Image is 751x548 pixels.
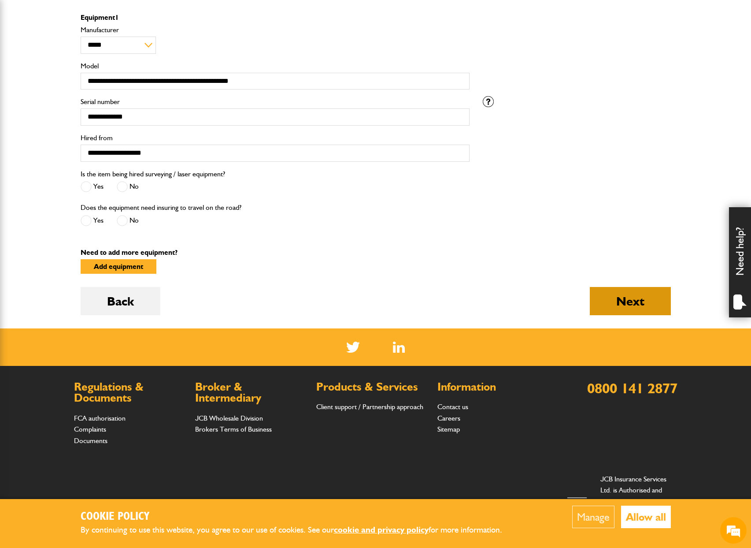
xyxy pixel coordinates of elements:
a: Brokers Terms of Business [195,425,272,433]
a: Sitemap [437,425,460,433]
label: No [117,215,139,226]
a: Documents [74,436,107,445]
a: JCB Wholesale Division [195,414,263,422]
img: d_20077148190_company_1631870298795_20077148190 [15,49,37,61]
p: Need to add more equipment? [81,249,671,256]
h2: Regulations & Documents [74,381,186,404]
h2: Cookie Policy [81,510,517,524]
input: Enter your phone number [11,134,161,153]
h2: Information [437,381,550,393]
label: No [117,181,139,192]
a: Contact us [437,403,468,411]
a: 0800 141 2877 [587,380,677,397]
a: LinkedIn [393,342,405,353]
label: Does the equipment need insuring to travel on the road? [81,204,241,211]
span: 1 [115,13,119,22]
label: Yes [81,215,104,226]
a: Careers [437,414,460,422]
label: Manufacturer [81,26,470,34]
button: Manage [572,506,614,528]
a: cookie and privacy policy [334,525,429,535]
img: Linked In [393,342,405,353]
h2: Products & Services [316,381,429,393]
p: Equipment [81,14,470,21]
label: Model [81,63,470,70]
a: Client support / Partnership approach [316,403,423,411]
label: Is the item being hired surveying / laser equipment? [81,171,225,178]
a: Complaints [74,425,106,433]
a: FCA authorisation [74,414,126,422]
label: Hired from [81,134,470,142]
label: Serial number [81,98,470,105]
p: By continuing to use this website, you agree to our use of cookies. See our for more information. [81,523,517,537]
input: Enter your email address [11,108,161,127]
label: Yes [81,181,104,192]
button: Back [81,287,160,315]
div: Minimize live chat window [144,4,166,26]
button: Next [590,287,671,315]
em: Start Chat [120,272,160,283]
button: Allow all [621,506,671,528]
img: Twitter [346,342,360,353]
button: Add equipment [81,259,156,274]
input: Enter your last name [11,82,161,101]
h2: Broker & Intermediary [195,381,307,404]
textarea: Type your message and hit 'Enter' [11,160,161,264]
div: Need help? [729,207,751,317]
div: Chat with us now [46,49,148,61]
